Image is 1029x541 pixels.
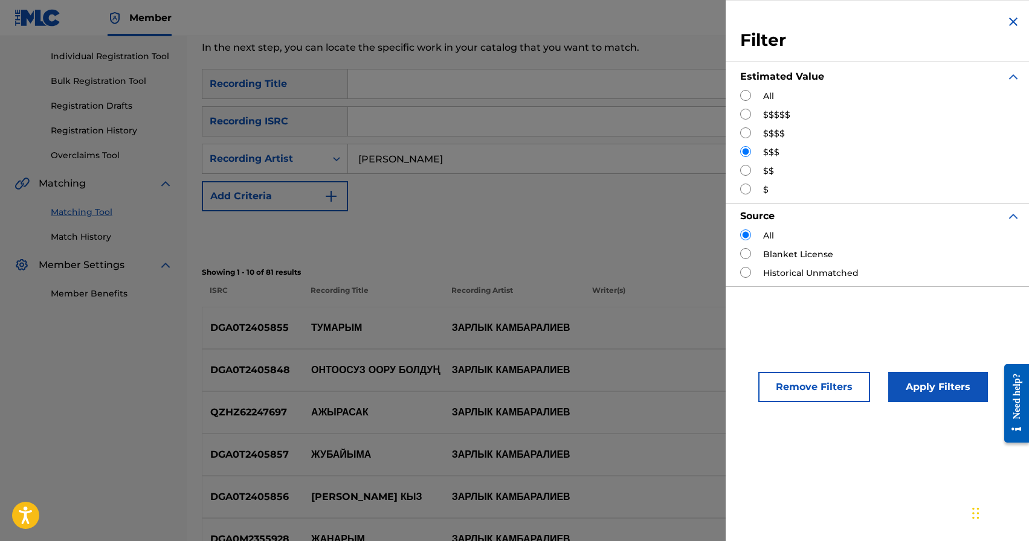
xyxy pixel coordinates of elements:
span: Member Settings [39,258,124,272]
label: All [763,90,774,103]
p: ЗАРЛЫК КАМБАРАЛИЕВ [444,321,584,335]
label: $$$ [763,146,779,159]
div: Виджет чата [969,483,1029,541]
a: Bulk Registration Tool [51,75,173,88]
label: $ [763,184,769,196]
img: Top Rightsholder [108,11,122,25]
label: $$ [763,165,774,178]
p: [PERSON_NAME] КЫЗ [303,490,444,504]
span: Member [129,11,172,25]
p: ISRC [202,285,303,307]
button: Add Criteria [202,181,348,211]
p: ЗАРЛЫК КАМБАРАЛИЕВ [444,405,584,420]
img: close [1006,14,1021,29]
p: DGA0T2405857 [202,447,303,462]
p: DGA0T2405848 [202,363,303,377]
button: Apply Filters [888,372,988,402]
p: ЗАРЛЫК КАМБАРАЛИЕВ [444,490,584,504]
img: expand [1006,69,1021,84]
p: АЖЫРАСАК [303,405,444,420]
label: $$$$$ [763,109,790,121]
label: Blanket License [763,248,833,261]
p: ОНТООСУЗ ООРУ БОЛДУҢ [303,363,444,377]
a: Overclaims Tool [51,149,173,162]
img: expand [158,258,173,272]
strong: Source [740,210,775,222]
p: ЖУБАЙЫМА [303,447,444,462]
img: 9d2ae6d4665cec9f34b9.svg [324,189,338,203]
form: Search Form [202,69,1014,260]
img: MLC Logo [15,9,61,27]
label: $$$$ [763,127,785,140]
h3: Filter [740,30,1021,51]
p: QZHZ62247697 [202,405,303,420]
p: ЗАРЛЫК КАМБАРАЛИЕВ [444,447,584,462]
a: Match History [51,231,173,243]
iframe: Chat Widget [969,483,1029,541]
img: expand [1006,209,1021,223]
p: ТУМАРЫМ [303,321,444,335]
div: Перетащить [972,495,979,531]
p: Recording Title [303,285,444,307]
p: ЗАРЛЫК КАМБАРАЛИЕВ [444,363,584,377]
a: Matching Tool [51,206,173,219]
img: Member Settings [15,258,29,272]
img: expand [158,176,173,191]
img: Matching [15,176,30,191]
label: Historical Unmatched [763,267,859,280]
p: Recording Artist [444,285,584,307]
button: Remove Filters [758,372,870,402]
p: Showing 1 - 10 of 81 results [202,267,1014,278]
a: Registration History [51,124,173,137]
iframe: Resource Center [995,354,1029,452]
a: Registration Drafts [51,100,173,112]
strong: Estimated Value [740,71,824,82]
label: All [763,229,774,242]
div: Recording Artist [210,152,318,166]
span: Matching [39,176,86,191]
a: Individual Registration Tool [51,50,173,63]
p: In the next step, you can locate the specific work in your catalog that you want to match. [202,40,828,55]
p: Writer(s) [584,285,725,307]
p: DGA0T2405855 [202,321,303,335]
p: DGA0T2405856 [202,490,303,504]
a: Member Benefits [51,287,173,300]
